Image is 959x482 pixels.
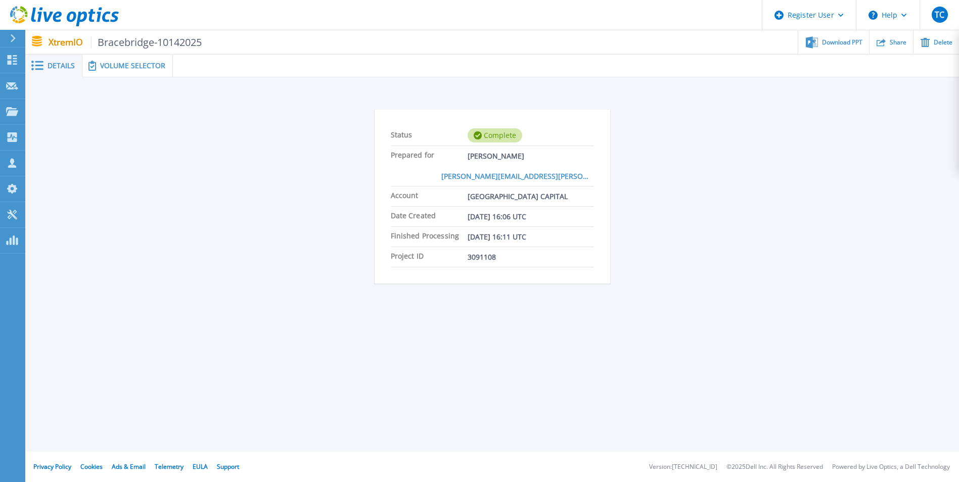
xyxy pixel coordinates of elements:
[48,62,75,69] span: Details
[935,11,944,19] span: TC
[441,166,594,186] a: [PERSON_NAME][EMAIL_ADDRESS][PERSON_NAME][DOMAIN_NAME]
[391,126,468,146] span: Status
[33,462,71,471] a: Privacy Policy
[832,464,950,470] li: Powered by Live Optics, a Dell Technology
[468,186,568,206] span: [GEOGRAPHIC_DATA] CAPITAL
[217,462,239,471] a: Support
[468,128,522,142] div: Complete
[391,186,468,206] span: Account
[649,464,717,470] li: Version: [TECHNICAL_ID]
[80,462,103,471] a: Cookies
[468,146,524,166] span: [PERSON_NAME]
[468,227,526,247] span: [DATE] 16:11 UTC
[934,39,952,45] span: Delete
[822,39,862,45] span: Download PPT
[468,247,496,267] span: 3091108
[391,207,468,226] span: Date Created
[91,36,202,48] span: Bracebridge-10142025
[49,36,202,48] p: XtremIO
[155,462,184,471] a: Telemetry
[112,462,146,471] a: Ads & Email
[890,39,906,45] span: Share
[391,247,468,267] span: Project ID
[726,464,823,470] li: © 2025 Dell Inc. All Rights Reserved
[100,62,165,69] span: Volume Selector
[193,462,208,471] a: EULA
[391,146,468,166] span: Prepared for
[391,227,468,247] span: Finished Processing
[468,207,526,226] span: [DATE] 16:06 UTC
